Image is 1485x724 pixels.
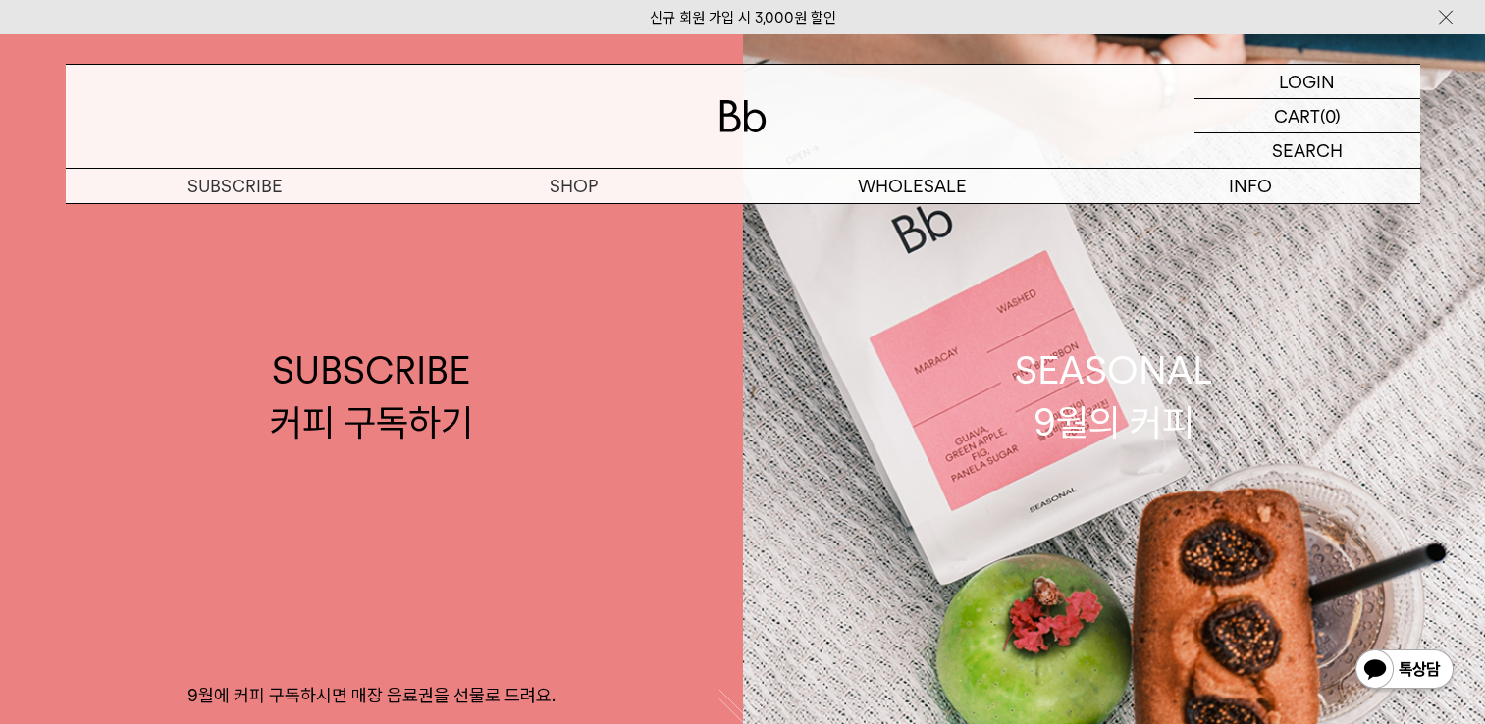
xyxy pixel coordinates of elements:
div: SEASONAL 9월의 커피 [1015,344,1213,448]
p: WHOLESALE [743,169,1082,203]
a: SHOP [404,169,743,203]
img: 카카오톡 채널 1:1 채팅 버튼 [1353,647,1456,695]
a: 신규 회원 가입 시 3,000원 할인 [650,9,836,26]
p: CART [1274,99,1320,132]
a: SUBSCRIBE [66,169,404,203]
a: CART (0) [1194,99,1420,133]
div: SUBSCRIBE 커피 구독하기 [270,344,473,448]
p: (0) [1320,99,1341,132]
p: LOGIN [1279,65,1335,98]
p: SEARCH [1272,133,1343,168]
p: INFO [1082,169,1420,203]
img: 로고 [719,100,767,132]
a: LOGIN [1194,65,1420,99]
